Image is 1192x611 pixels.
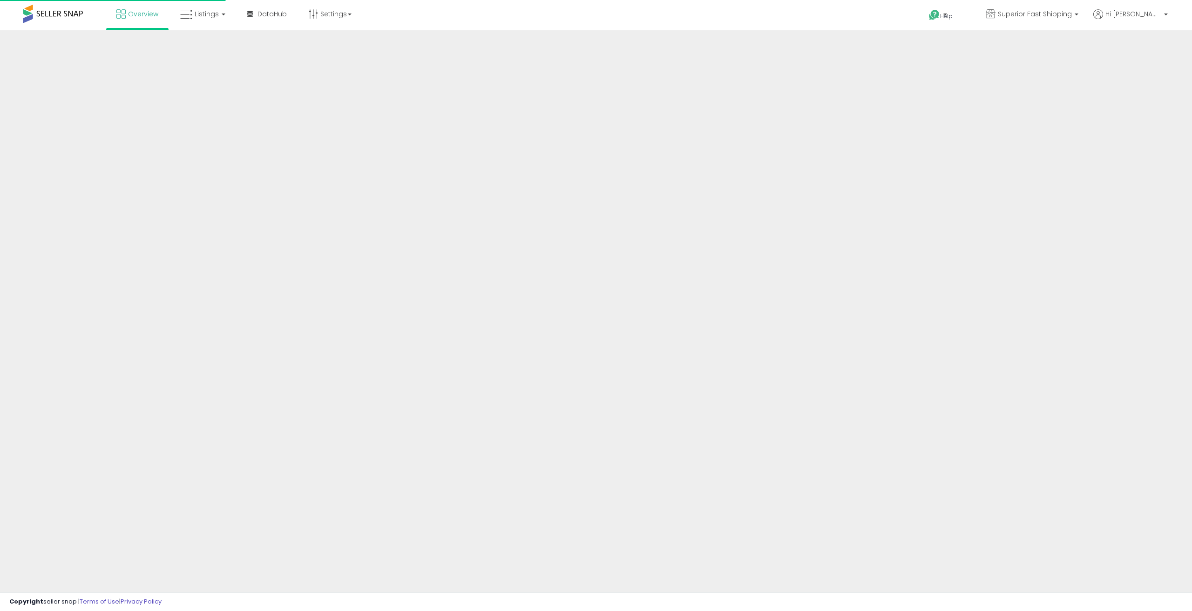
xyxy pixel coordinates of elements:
[1093,9,1168,30] a: Hi [PERSON_NAME]
[928,9,940,21] i: Get Help
[921,2,971,30] a: Help
[1105,9,1161,19] span: Hi [PERSON_NAME]
[128,9,158,19] span: Overview
[998,9,1072,19] span: Superior Fast Shipping
[257,9,287,19] span: DataHub
[940,12,953,20] span: Help
[195,9,219,19] span: Listings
